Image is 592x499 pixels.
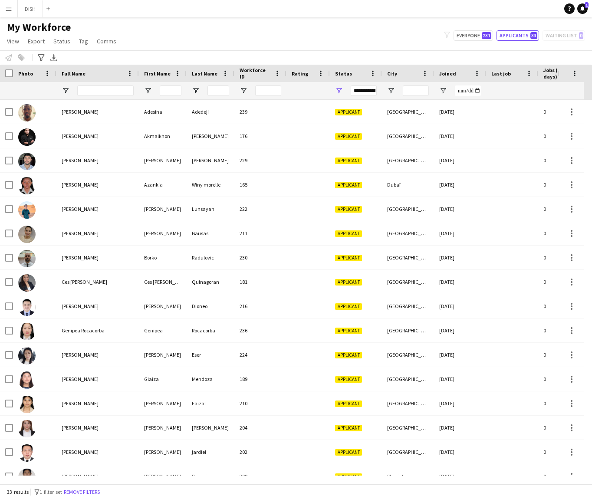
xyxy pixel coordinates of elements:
span: [PERSON_NAME] [62,133,99,139]
span: Ces [PERSON_NAME] [62,279,107,285]
span: [PERSON_NAME] [62,206,99,212]
div: [GEOGRAPHIC_DATA] [382,416,434,440]
div: Mendoza [187,367,234,391]
div: 181 [234,270,286,294]
div: 204 [234,416,286,440]
span: Applicant [335,449,362,456]
div: [GEOGRAPHIC_DATA] [382,197,434,221]
div: Dioneo [187,294,234,318]
button: Applicants33 [497,30,539,41]
img: Adesina Adedeji [18,104,36,121]
a: Export [24,36,48,47]
span: My Workforce [7,21,71,34]
button: Open Filter Menu [62,87,69,95]
div: [GEOGRAPHIC_DATA] [382,440,434,464]
div: [PERSON_NAME] [139,343,187,367]
img: Ces Angelica Quinagoran [18,274,36,292]
div: [GEOGRAPHIC_DATA] [382,270,434,294]
div: [DATE] [434,221,486,245]
a: View [3,36,23,47]
button: Open Filter Menu [387,87,395,95]
div: Genipea [139,318,187,342]
span: First Name [144,70,171,77]
div: [PERSON_NAME] [139,197,187,221]
div: jardiel [187,440,234,464]
div: Lunsayan [187,197,234,221]
span: Applicant [335,133,362,140]
span: Full Name [62,70,86,77]
span: Applicant [335,425,362,431]
span: [PERSON_NAME] [62,230,99,236]
div: [DATE] [434,391,486,415]
a: Tag [76,36,92,47]
a: Status [50,36,74,47]
div: [PERSON_NAME] [139,221,187,245]
a: Comms [93,36,120,47]
span: [PERSON_NAME] [62,473,99,479]
div: [GEOGRAPHIC_DATA] [382,343,434,367]
div: 210 [234,391,286,415]
div: Faizal [187,391,234,415]
img: Daryl Dioneo [18,299,36,316]
div: [GEOGRAPHIC_DATA] [382,124,434,148]
a: 1 [577,3,588,14]
div: [PERSON_NAME] [187,416,234,440]
div: Glaiza [139,367,187,391]
span: Rating [292,70,308,77]
span: [PERSON_NAME] [62,424,99,431]
span: Status [53,37,70,45]
input: City Filter Input [403,85,429,96]
span: [PERSON_NAME] [62,449,99,455]
button: Open Filter Menu [335,87,343,95]
img: John Michael Bagacina [18,469,36,486]
span: Last Name [192,70,217,77]
div: 239 [234,100,286,124]
img: Hanna Faizal [18,396,36,413]
div: Winy morelle [187,173,234,197]
div: Eser [187,343,234,367]
span: Comms [97,37,116,45]
div: [GEOGRAPHIC_DATA] [382,294,434,318]
span: Applicant [335,401,362,407]
img: Borko Radulovic [18,250,36,267]
input: Full Name Filter Input [77,85,134,96]
span: Applicant [335,279,362,286]
img: Bernadette Bausas [18,226,36,243]
div: 230 [234,246,286,269]
div: [DATE] [434,173,486,197]
div: [GEOGRAPHIC_DATA] [382,391,434,415]
div: [PERSON_NAME] [139,464,187,488]
span: Workforce ID [240,67,271,80]
div: 229 [234,148,286,172]
div: [DATE] [434,148,486,172]
div: [DATE] [434,197,486,221]
span: Applicant [335,158,362,164]
div: [DATE] [434,440,486,464]
span: Applicant [335,230,362,237]
div: [DATE] [434,464,486,488]
div: [PERSON_NAME] [139,391,187,415]
div: [PERSON_NAME] [139,440,187,464]
div: [GEOGRAPHIC_DATA] [382,246,434,269]
div: [DATE] [434,270,486,294]
img: Gina Eser [18,347,36,364]
div: Rocacorba [187,318,234,342]
div: [DATE] [434,367,486,391]
div: 176 [234,124,286,148]
button: Open Filter Menu [192,87,200,95]
button: Open Filter Menu [240,87,247,95]
div: 189 [234,367,286,391]
div: 222 [234,197,286,221]
span: Last job [491,70,511,77]
span: City [387,70,397,77]
img: Jasmin de castro [18,420,36,437]
div: 224 [234,343,286,367]
div: 211 [234,221,286,245]
div: [DATE] [434,124,486,148]
div: 216 [234,294,286,318]
span: [PERSON_NAME] [62,376,99,382]
span: Joined [439,70,456,77]
div: [DATE] [434,294,486,318]
span: [PERSON_NAME] [62,303,99,309]
img: joey jardiel [18,444,36,462]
